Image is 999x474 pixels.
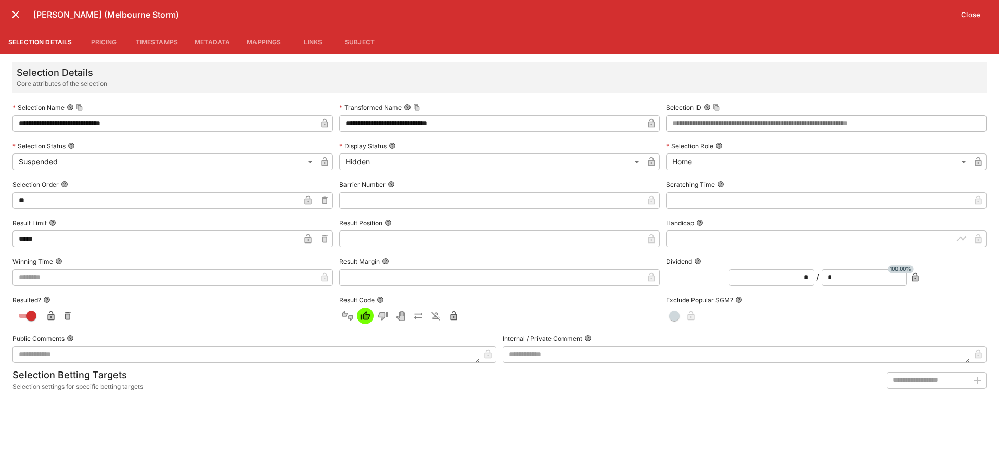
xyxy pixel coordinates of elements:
[735,296,742,303] button: Exclude Popular SGM?
[666,296,733,304] p: Exclude Popular SGM?
[666,257,692,266] p: Dividend
[12,369,143,381] h5: Selection Betting Targets
[49,219,56,226] button: Result Limit
[357,308,374,324] button: Win
[339,257,380,266] p: Result Margin
[696,219,703,226] button: Handicap
[410,308,427,324] button: Push
[127,29,187,54] button: Timestamps
[392,308,409,324] button: Void
[888,266,913,273] span: 100.00%
[339,308,356,324] button: Not Set
[67,104,74,111] button: Selection NameCopy To Clipboard
[12,219,47,227] p: Result Limit
[12,381,143,392] span: Selection settings for specific betting targets
[385,219,392,226] button: Result Position
[377,296,384,303] button: Result Code
[61,181,68,188] button: Selection Order
[666,219,694,227] p: Handicap
[666,180,715,189] p: Scratching Time
[703,104,711,111] button: Selection IDCopy To Clipboard
[81,29,127,54] button: Pricing
[584,335,592,342] button: Internal / Private Comment
[186,29,238,54] button: Metadata
[339,219,382,227] p: Result Position
[666,103,701,112] p: Selection ID
[12,257,53,266] p: Winning Time
[382,258,389,265] button: Result Margin
[413,104,420,111] button: Copy To Clipboard
[816,271,819,284] div: /
[503,334,582,343] p: Internal / Private Comment
[12,103,65,112] p: Selection Name
[339,103,402,112] p: Transformed Name
[694,258,701,265] button: Dividend
[289,29,336,54] button: Links
[43,296,50,303] button: Resulted?
[715,142,723,149] button: Selection Role
[68,142,75,149] button: Selection Status
[717,181,724,188] button: Scratching Time
[428,308,444,324] button: Eliminated In Play
[339,180,386,189] p: Barrier Number
[12,142,66,150] p: Selection Status
[55,258,62,265] button: Winning Time
[339,142,387,150] p: Display Status
[76,104,83,111] button: Copy To Clipboard
[955,6,987,23] button: Close
[238,29,289,54] button: Mappings
[404,104,411,111] button: Transformed NameCopy To Clipboard
[713,104,720,111] button: Copy To Clipboard
[6,5,25,24] button: close
[12,153,316,170] div: Suspended
[67,335,74,342] button: Public Comments
[12,296,41,304] p: Resulted?
[17,79,107,89] span: Core attributes of the selection
[339,153,643,170] div: Hidden
[336,29,383,54] button: Subject
[389,142,396,149] button: Display Status
[12,180,59,189] p: Selection Order
[666,153,970,170] div: Home
[17,67,107,79] h5: Selection Details
[33,9,955,20] h6: [PERSON_NAME] (Melbourne Storm)
[388,181,395,188] button: Barrier Number
[375,308,391,324] button: Lose
[666,142,713,150] p: Selection Role
[12,334,65,343] p: Public Comments
[339,296,375,304] p: Result Code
